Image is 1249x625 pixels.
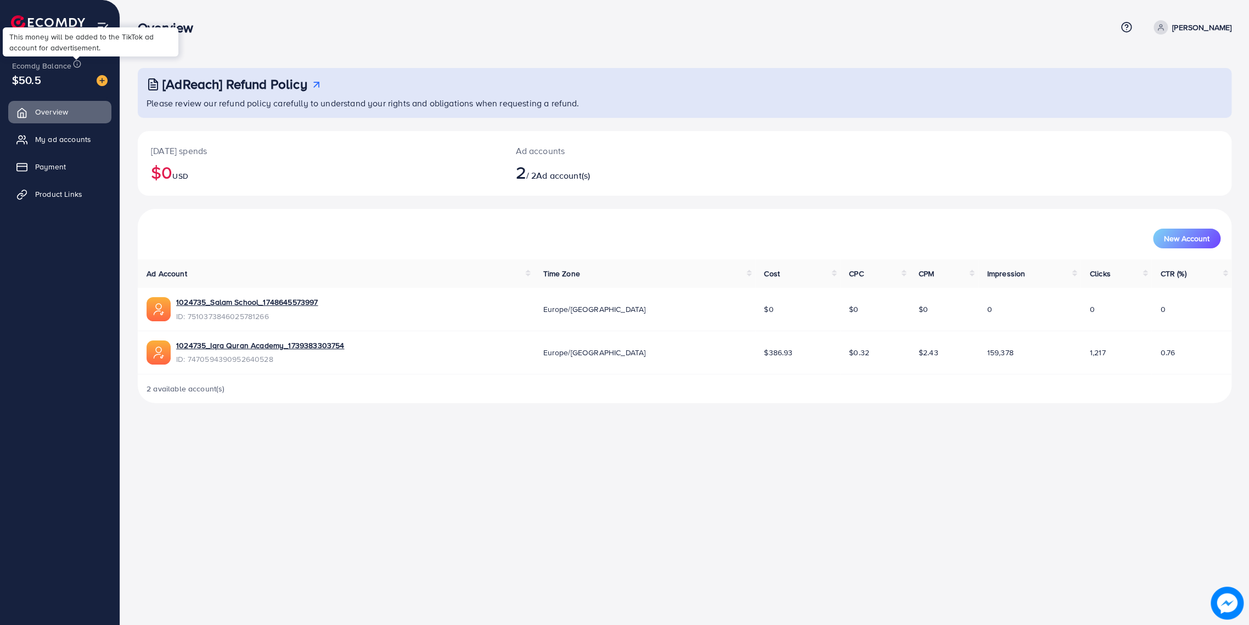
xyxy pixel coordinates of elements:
span: Time Zone [543,268,580,279]
span: USD [172,171,188,181]
a: 1024735_Salam School_1748645573997 [176,297,318,308]
h3: [AdReach] Refund Policy [162,76,307,92]
span: 0 [987,304,992,315]
a: 1024735_Iqra Quran Academy_1739383303754 [176,340,344,351]
span: Overview [35,106,68,117]
span: 2 [515,160,526,185]
span: $386.93 [764,347,792,358]
span: 1,217 [1089,347,1105,358]
p: Please review our refund policy carefully to understand your rights and obligations when requesti... [147,96,1225,110]
span: CPM [919,268,934,279]
h2: / 2 [515,162,762,183]
a: Overview [8,101,111,123]
span: Impression [987,268,1025,279]
img: image [97,75,108,86]
span: 2 available account(s) [147,383,225,394]
span: ID: 7470594390952640528 [176,354,344,365]
span: Cost [764,268,780,279]
span: $0.32 [849,347,869,358]
a: My ad accounts [8,128,111,150]
img: menu [97,21,109,33]
span: 0 [1089,304,1094,315]
span: Europe/[GEOGRAPHIC_DATA] [543,347,645,358]
span: CTR (%) [1160,268,1186,279]
span: Product Links [35,189,82,200]
span: Ecomdy Balance [12,60,71,71]
span: $0 [919,304,928,315]
h2: $0 [151,162,489,183]
img: logo [11,15,85,32]
h3: Overview [138,20,202,36]
span: $0 [764,304,773,315]
span: Ad Account [147,268,187,279]
span: 159,378 [987,347,1013,358]
span: Ad account(s) [536,169,590,181]
span: Clicks [1089,268,1110,279]
img: ic-ads-acc.e4c84228.svg [147,297,171,321]
span: New Account [1164,235,1209,242]
a: [PERSON_NAME] [1149,20,1231,35]
span: $50.5 [12,72,41,88]
a: Product Links [8,183,111,205]
span: Payment [35,161,66,172]
img: ic-ads-acc.e4c84228.svg [147,340,171,365]
span: $0 [849,304,858,315]
a: Payment [8,156,111,178]
button: New Account [1153,229,1220,248]
span: ID: 7510373846025781266 [176,311,318,322]
p: [PERSON_NAME] [1172,21,1231,34]
p: Ad accounts [515,144,762,157]
div: This money will be added to the TikTok ad account for advertisement. [3,27,178,56]
p: [DATE] spends [151,144,489,157]
span: My ad accounts [35,134,91,145]
span: $2.43 [919,347,938,358]
span: CPC [849,268,863,279]
span: 0 [1160,304,1165,315]
img: image [1211,587,1244,620]
span: 0.76 [1160,347,1175,358]
span: Europe/[GEOGRAPHIC_DATA] [543,304,645,315]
